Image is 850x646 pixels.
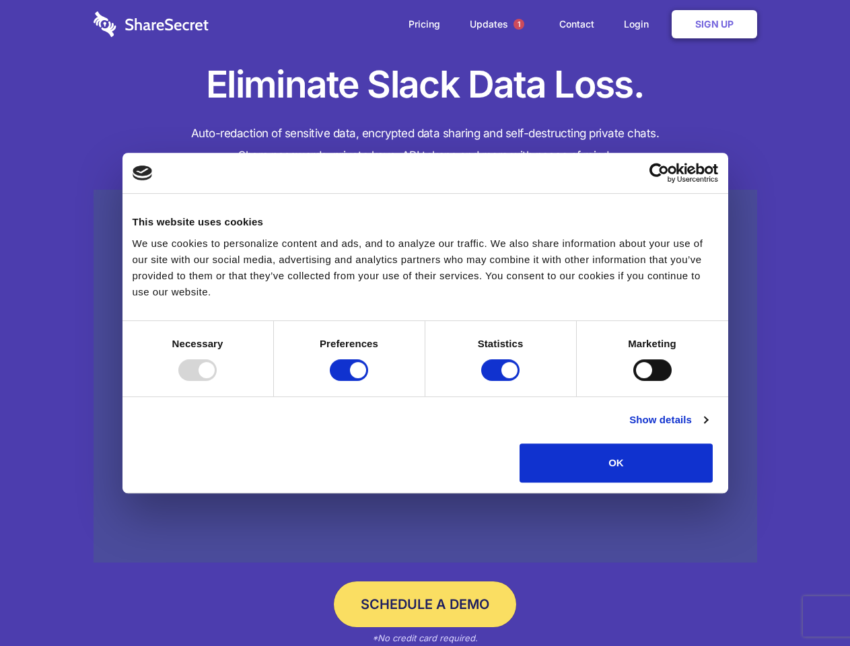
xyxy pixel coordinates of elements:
span: 1 [513,19,524,30]
strong: Marketing [628,338,676,349]
div: This website uses cookies [133,214,718,230]
h1: Eliminate Slack Data Loss. [94,61,757,109]
a: Usercentrics Cookiebot - opens in a new window [600,163,718,183]
a: Sign Up [672,10,757,38]
a: Login [610,3,669,45]
a: Show details [629,412,707,428]
div: We use cookies to personalize content and ads, and to analyze our traffic. We also share informat... [133,236,718,300]
em: *No credit card required. [372,633,478,643]
a: Schedule a Demo [334,581,516,627]
strong: Statistics [478,338,524,349]
strong: Preferences [320,338,378,349]
a: Wistia video thumbnail [94,190,757,563]
a: Pricing [395,3,454,45]
strong: Necessary [172,338,223,349]
img: logo [133,166,153,180]
img: logo-wordmark-white-trans-d4663122ce5f474addd5e946df7df03e33cb6a1c49d2221995e7729f52c070b2.svg [94,11,209,37]
h4: Auto-redaction of sensitive data, encrypted data sharing and self-destructing private chats. Shar... [94,122,757,167]
a: Contact [546,3,608,45]
button: OK [520,443,713,482]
